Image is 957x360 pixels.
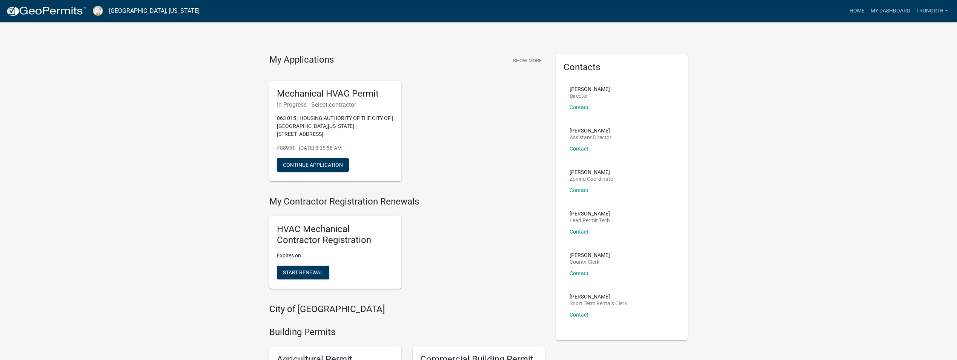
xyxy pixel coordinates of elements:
h4: City of [GEOGRAPHIC_DATA] [269,304,545,315]
h4: My Applications [269,54,334,66]
p: 488951 - [DATE] 8:25:58 AM [277,144,394,152]
h4: Building Permits [269,327,545,338]
p: [PERSON_NAME] [570,169,615,175]
a: My Dashboard [868,4,913,18]
a: Contact [570,229,588,235]
a: [GEOGRAPHIC_DATA], [US_STATE] [109,5,200,17]
p: Zoning Coordinator [570,176,615,182]
a: TruNorth [913,4,951,18]
p: [PERSON_NAME] [570,211,610,216]
span: Start Renewal [283,269,323,275]
button: Show More [510,54,545,67]
button: Continue Application [277,158,349,172]
p: [PERSON_NAME] [570,294,627,299]
h5: Contacts [564,62,680,73]
p: Director [570,93,610,98]
p: Assistant Director [570,135,611,140]
button: Start Renewal [277,266,329,279]
a: Contact [570,187,588,193]
p: Short Term Rentals Clerk [570,301,627,306]
p: [PERSON_NAME] [570,252,610,258]
img: Putnam County, Georgia [93,6,103,16]
a: Home [846,4,868,18]
a: Contact [570,146,588,152]
h5: Mechanical HVAC Permit [277,88,394,99]
h4: My Contractor Registration Renewals [269,196,545,207]
h5: HVAC Mechanical Contractor Registration [277,224,394,246]
a: Contact [570,270,588,276]
a: Contact [570,104,588,110]
p: County Clerk [570,259,610,265]
p: [PERSON_NAME] [570,86,610,92]
a: Contact [570,312,588,318]
h6: In Progress - Select contractor [277,101,394,108]
p: [PERSON_NAME] [570,128,611,133]
wm-registration-list-section: My Contractor Registration Renewals [269,196,545,294]
p: Expires on [277,252,394,260]
p: 063 015 | HOUSING AUTHORITY OF THE CITY OF | [GEOGRAPHIC_DATA][US_STATE] | [STREET_ADDRESS] [277,114,394,138]
p: Lead Permit Tech [570,218,610,223]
